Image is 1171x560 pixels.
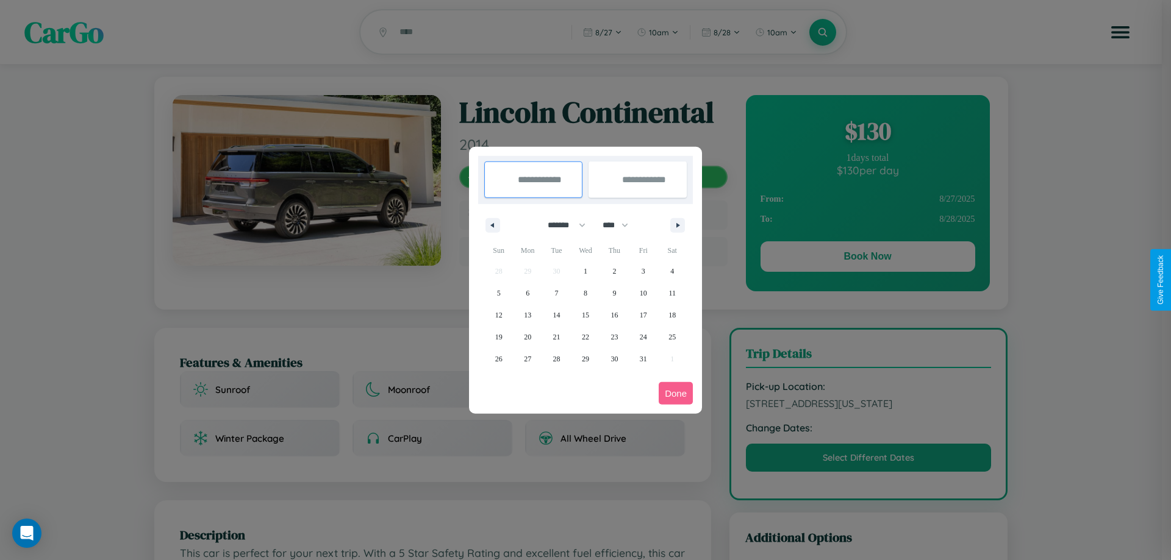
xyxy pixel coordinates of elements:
[571,326,600,348] button: 22
[542,241,571,260] span: Tue
[484,304,513,326] button: 12
[497,282,501,304] span: 5
[571,241,600,260] span: Wed
[668,304,676,326] span: 18
[571,348,600,370] button: 29
[524,326,531,348] span: 20
[670,260,674,282] span: 4
[600,304,629,326] button: 16
[642,260,645,282] span: 3
[484,241,513,260] span: Sun
[629,348,657,370] button: 31
[513,282,542,304] button: 6
[584,282,587,304] span: 8
[640,348,647,370] span: 31
[629,282,657,304] button: 10
[612,282,616,304] span: 9
[555,282,559,304] span: 7
[612,260,616,282] span: 2
[611,304,618,326] span: 16
[668,326,676,348] span: 25
[658,260,687,282] button: 4
[640,304,647,326] span: 17
[542,304,571,326] button: 14
[600,260,629,282] button: 2
[658,282,687,304] button: 11
[524,304,531,326] span: 13
[12,519,41,548] div: Open Intercom Messenger
[640,282,647,304] span: 10
[513,241,542,260] span: Mon
[484,282,513,304] button: 5
[553,326,560,348] span: 21
[484,348,513,370] button: 26
[640,326,647,348] span: 24
[629,241,657,260] span: Fri
[611,326,618,348] span: 23
[526,282,529,304] span: 6
[513,304,542,326] button: 13
[668,282,676,304] span: 11
[629,304,657,326] button: 17
[658,241,687,260] span: Sat
[584,260,587,282] span: 1
[658,326,687,348] button: 25
[542,282,571,304] button: 7
[629,260,657,282] button: 3
[524,348,531,370] span: 27
[582,304,589,326] span: 15
[513,326,542,348] button: 20
[495,326,503,348] span: 19
[659,382,693,405] button: Done
[582,326,589,348] span: 22
[1156,255,1165,305] div: Give Feedback
[495,304,503,326] span: 12
[600,282,629,304] button: 9
[600,326,629,348] button: 23
[600,348,629,370] button: 30
[658,304,687,326] button: 18
[553,304,560,326] span: 14
[571,304,600,326] button: 15
[553,348,560,370] span: 28
[571,260,600,282] button: 1
[484,326,513,348] button: 19
[495,348,503,370] span: 26
[542,326,571,348] button: 21
[571,282,600,304] button: 8
[600,241,629,260] span: Thu
[542,348,571,370] button: 28
[629,326,657,348] button: 24
[611,348,618,370] span: 30
[513,348,542,370] button: 27
[582,348,589,370] span: 29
